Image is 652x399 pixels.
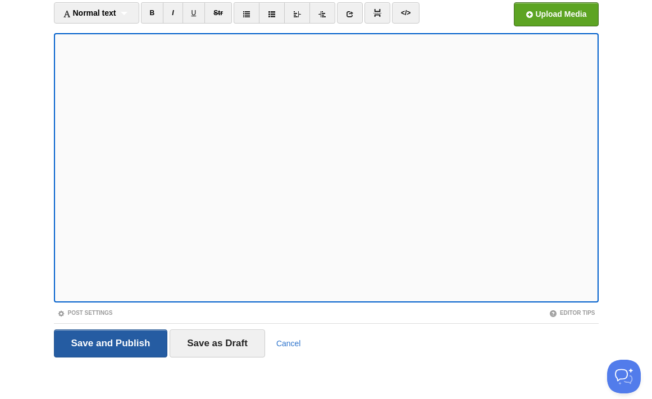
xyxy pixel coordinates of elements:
input: Save and Publish [54,329,168,357]
a: Cancel [276,339,301,348]
a: Str [204,2,232,24]
a: Editor Tips [549,310,595,316]
input: Save as Draft [170,329,265,357]
img: pagebreak-icon.png [373,9,381,17]
a: B [141,2,164,24]
iframe: Help Scout Beacon - Open [607,360,641,393]
del: Str [213,9,223,17]
a: </> [392,2,420,24]
a: U [183,2,206,24]
a: I [163,2,183,24]
span: Normal text [63,8,116,17]
a: Post Settings [57,310,113,316]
